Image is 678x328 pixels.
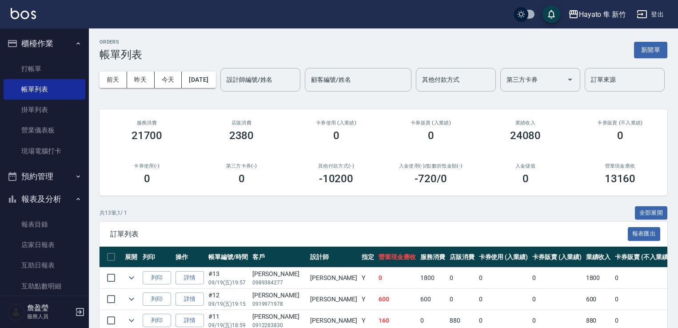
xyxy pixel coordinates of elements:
a: 報表匯出 [628,229,661,238]
button: 列印 [143,314,171,328]
p: 服務人員 [27,312,72,320]
td: 0 [447,268,477,288]
h2: 卡券販賣 (不入業績) [583,120,657,126]
h3: -10200 [319,172,354,185]
h3: 0 [617,129,623,142]
th: 客戶 [250,247,308,268]
h3: 24080 [510,129,541,142]
a: 店家日報表 [4,235,85,255]
th: 服務消費 [418,247,447,268]
img: Logo [11,8,36,19]
button: 列印 [143,292,171,306]
button: 前天 [100,72,127,88]
h2: 卡券使用(-) [110,163,183,169]
h2: 業績收入 [489,120,562,126]
td: 0 [530,268,584,288]
td: Y [359,289,376,310]
a: 帳單列表 [4,79,85,100]
button: 今天 [155,72,182,88]
span: 訂單列表 [110,230,628,239]
h3: 13160 [605,172,636,185]
th: 營業現金應收 [376,247,418,268]
h3: 服務消費 [110,120,183,126]
a: 互助日報表 [4,255,85,276]
h3: -720 /0 [415,172,447,185]
td: 0 [477,268,530,288]
td: 0 [477,289,530,310]
td: 1800 [584,268,613,288]
th: 展開 [123,247,140,268]
td: 1800 [418,268,447,288]
th: 設計師 [308,247,359,268]
div: [PERSON_NAME] [252,291,306,300]
h2: ORDERS [100,39,142,45]
th: 操作 [173,247,206,268]
h3: 2380 [229,129,254,142]
button: 登出 [633,6,667,23]
a: 詳情 [175,292,204,306]
a: 現場電腦打卡 [4,141,85,161]
button: 報表及分析 [4,188,85,211]
th: 卡券使用 (入業績) [477,247,530,268]
a: 營業儀表板 [4,120,85,140]
img: Person [7,303,25,321]
h2: 營業現金應收 [583,163,657,169]
td: [PERSON_NAME] [308,289,359,310]
td: Y [359,268,376,288]
td: 600 [584,289,613,310]
a: 新開單 [634,45,667,54]
td: #12 [206,289,250,310]
button: 列印 [143,271,171,285]
td: 0 [613,268,672,288]
h3: 0 [239,172,245,185]
h3: 帳單列表 [100,48,142,61]
button: Hayato 隼 新竹 [565,5,630,24]
th: 店販消費 [447,247,477,268]
button: 櫃檯作業 [4,32,85,55]
th: 指定 [359,247,376,268]
h2: 卡券販賣 (入業績) [394,120,467,126]
th: 卡券販賣 (入業績) [530,247,584,268]
h5: 詹盈瑩 [27,304,72,312]
button: 全部展開 [635,206,668,220]
button: 昨天 [127,72,155,88]
h2: 入金儲值 [489,163,562,169]
a: 互助點數明細 [4,276,85,296]
td: [PERSON_NAME] [308,268,359,288]
h2: 入金使用(-) /點數折抵金額(-) [394,163,467,169]
h2: 卡券使用 (入業績) [299,120,373,126]
h2: 店販消費 [205,120,278,126]
button: 預約管理 [4,165,85,188]
a: 詳情 [175,271,204,285]
button: 新開單 [634,42,667,58]
div: Hayato 隼 新竹 [579,9,626,20]
button: Open [563,72,577,87]
h3: 0 [428,129,434,142]
h2: 第三方卡券(-) [205,163,278,169]
p: 09/19 (五) 19:57 [208,279,248,287]
p: 共 13 筆, 1 / 1 [100,209,127,217]
div: [PERSON_NAME] [252,269,306,279]
td: 600 [376,289,418,310]
button: expand row [125,292,138,306]
button: save [542,5,560,23]
th: 帳單編號/時間 [206,247,250,268]
button: expand row [125,314,138,327]
a: 報表目錄 [4,214,85,235]
td: 600 [418,289,447,310]
a: 打帳單 [4,59,85,79]
div: [PERSON_NAME] [252,312,306,321]
h2: 其他付款方式(-) [299,163,373,169]
h3: 0 [144,172,150,185]
th: 列印 [140,247,173,268]
td: #13 [206,268,250,288]
button: expand row [125,271,138,284]
h3: 0 [333,129,339,142]
th: 業績收入 [584,247,613,268]
td: 0 [613,289,672,310]
td: 0 [376,268,418,288]
a: 掛單列表 [4,100,85,120]
h3: 21700 [132,129,163,142]
th: 卡券販賣 (不入業績) [613,247,672,268]
p: 09/19 (五) 19:15 [208,300,248,308]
